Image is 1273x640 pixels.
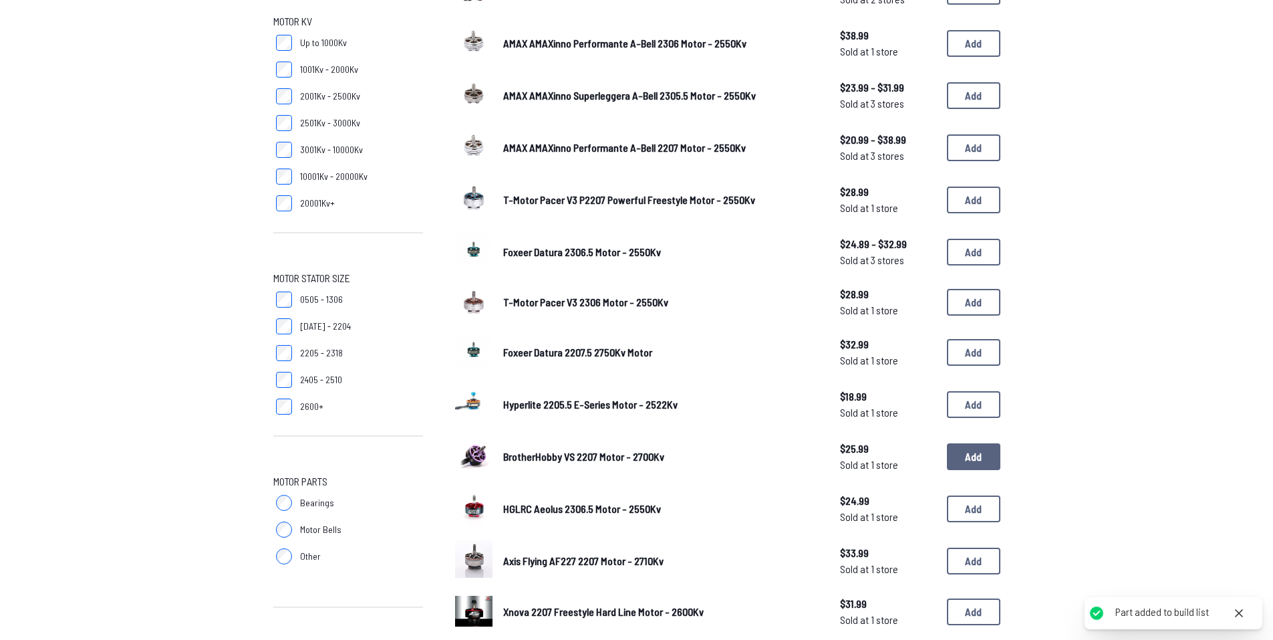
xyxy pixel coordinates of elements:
span: Bearings [300,496,334,510]
a: image [455,23,492,64]
button: Add [947,548,1000,574]
img: image [455,488,492,526]
span: T-Motor Pacer V3 2306 Motor - 2550Kv [503,296,668,308]
span: Xnova 2207 Freestyle Hard Line Motor - 2600Kv [503,605,704,618]
span: $24.99 [840,493,936,509]
span: Sold at 3 stores [840,148,936,164]
span: AMAX AMAXinno Performante A-Bell 2207 Motor - 2550Kv [503,141,746,154]
span: Sold at 1 store [840,457,936,473]
span: 20001Kv+ [300,197,335,210]
button: Add [947,391,1000,418]
span: Motor Parts [273,473,327,490]
a: HGLRC Aeolus 2306.5 Motor - 2550Kv [503,501,819,517]
button: Add [947,30,1000,57]
a: AMAX AMAXinno Superleggera A-Bell 2305.5 Motor - 2550Kv [503,88,819,104]
button: Add [947,82,1000,109]
a: Foxeer Datura 2306.5 Motor - 2550Kv [503,244,819,260]
input: 1001Kv - 2000Kv [276,62,292,78]
input: 2001Kv - 2500Kv [276,88,292,104]
span: 0505 - 1306 [300,293,343,306]
img: image [455,23,492,60]
span: $18.99 [840,389,936,405]
a: T-Motor Pacer V3 P2207 Powerful Freestyle Motor - 2550Kv [503,192,819,208]
span: Sold at 1 store [840,43,936,60]
span: Foxeer Datura 2306.5 Motor - 2550Kv [503,245,661,258]
span: $24.89 - $32.99 [840,236,936,252]
span: 2001Kv - 2500Kv [300,90,360,103]
button: Add [947,187,1000,213]
button: Add [947,134,1000,161]
a: AMAX AMAXinno Performante A-Bell 2207 Motor - 2550Kv [503,140,819,156]
a: image [455,75,492,116]
span: Motor Bells [300,523,341,536]
span: Axis Flying AF227 2207 Motor - 2710Kv [503,554,664,567]
span: AMAX AMAXinno Superleggera A-Bell 2305.5 Motor - 2550Kv [503,89,756,102]
span: Sold at 1 store [840,561,936,577]
span: $25.99 [840,441,936,457]
span: AMAX AMAXinno Performante A-Bell 2306 Motor - 2550Kv [503,37,746,49]
a: image [455,488,492,530]
input: 2405 - 2510 [276,372,292,388]
img: image [455,332,492,369]
button: Add [947,496,1000,522]
a: image [455,284,492,321]
span: 2205 - 2318 [300,346,343,360]
span: 2405 - 2510 [300,373,342,387]
button: Add [947,339,1000,366]
a: T-Motor Pacer V3 2306 Motor - 2550Kv [503,294,819,310]
input: 10001Kv - 20000Kv [276,169,292,185]
input: [DATE] - 2204 [276,318,292,334]
a: AMAX AMAXinno Performante A-Bell 2306 Motor - 2550Kv [503,35,819,51]
a: Axis Flying AF227 2207 Motor - 2710Kv [503,553,819,569]
span: Sold at 1 store [840,200,936,216]
input: 2205 - 2318 [276,345,292,361]
span: Foxeer Datura 2207.5 2750Kv Motor [503,346,652,358]
span: Sold at 1 store [840,405,936,421]
input: Other [276,548,292,564]
div: Part added to build list [1115,605,1209,619]
a: image [455,593,492,631]
span: $33.99 [840,545,936,561]
img: image [455,384,492,421]
img: image [455,231,492,269]
input: Up to 1000Kv [276,35,292,51]
span: 2501Kv - 3000Kv [300,116,360,130]
img: image [455,127,492,165]
a: image [455,384,492,425]
span: Motor Stator Size [273,270,350,286]
input: Bearings [276,495,292,511]
a: image [455,436,492,477]
img: image [455,540,492,578]
span: [DATE] - 2204 [300,320,351,333]
button: Add [947,599,1000,625]
span: Motor KV [273,13,312,29]
span: $28.99 [840,184,936,200]
button: Add [947,239,1000,265]
img: image [455,75,492,112]
input: 0505 - 1306 [276,292,292,308]
input: Motor Bells [276,522,292,538]
span: Sold at 1 store [840,612,936,628]
a: Hyperlite 2205.5 E-Series Motor - 2522Kv [503,397,819,413]
a: Xnova 2207 Freestyle Hard Line Motor - 2600Kv [503,604,819,620]
span: Sold at 3 stores [840,252,936,268]
a: Foxeer Datura 2207.5 2750Kv Motor [503,344,819,360]
input: 20001Kv+ [276,195,292,211]
span: 2600+ [300,400,323,413]
input: 2501Kv - 3000Kv [276,115,292,131]
span: $23.99 - $31.99 [840,80,936,96]
img: image [455,179,492,217]
a: image [455,127,492,169]
span: Sold at 1 store [840,352,936,368]
span: $20.99 - $38.99 [840,132,936,148]
a: BrotherHobby VS 2207 Motor - 2700Kv [503,449,819,465]
span: HGLRC Aeolus 2306.5 Motor - 2550Kv [503,502,661,515]
span: Hyperlite 2205.5 E-Series Motor - 2522Kv [503,398,678,411]
span: 1001Kv - 2000Kv [300,63,358,76]
span: BrotherHobby VS 2207 Motor - 2700Kv [503,450,664,463]
span: $32.99 [840,336,936,352]
span: Other [300,550,321,563]
input: 2600+ [276,399,292,415]
img: image [455,436,492,473]
span: Sold at 1 store [840,509,936,525]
